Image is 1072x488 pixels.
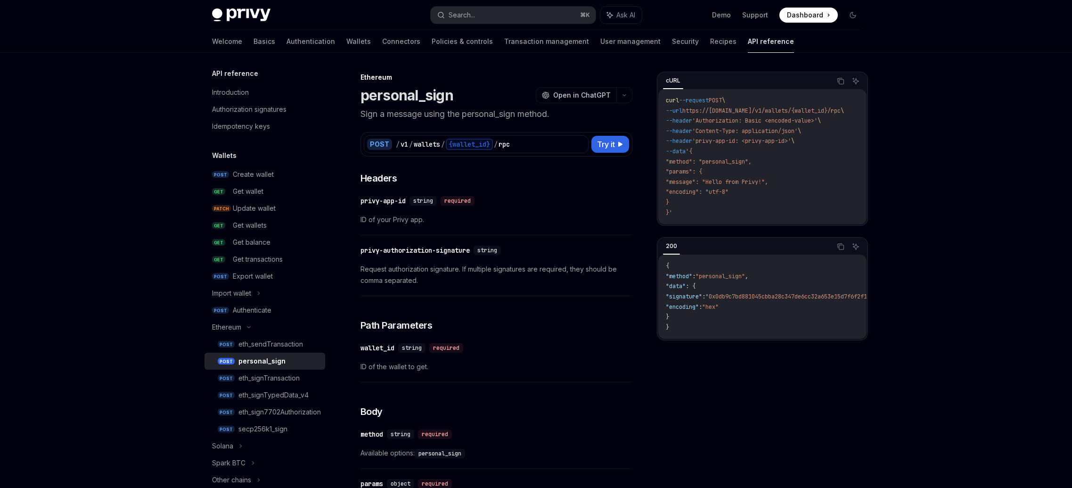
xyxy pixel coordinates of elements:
div: Create wallet [233,169,274,180]
span: \ [722,97,725,104]
div: v1 [401,140,408,149]
a: Policies & controls [432,30,493,53]
div: cURL [663,75,683,86]
div: Authenticate [233,305,271,316]
button: Toggle dark mode [845,8,860,23]
a: POSTAuthenticate [205,302,325,319]
span: ID of your Privy app. [360,214,632,225]
span: --data [666,148,686,155]
div: Solana [212,440,233,452]
button: Ask AI [850,240,862,253]
a: Transaction management [504,30,589,53]
span: Request authorization signature. If multiple signatures are required, they should be comma separa... [360,264,632,286]
span: } [666,323,669,331]
a: GETGet wallet [205,183,325,200]
a: GETGet transactions [205,251,325,268]
div: Ethereum [212,322,241,333]
a: POSTeth_sendTransaction [205,336,325,353]
div: Authorization signatures [212,104,286,115]
div: POST [367,139,392,150]
span: "params": { [666,168,702,175]
span: --header [666,117,692,124]
div: / [409,140,413,149]
h5: Wallets [212,150,237,161]
span: : [702,293,705,300]
span: } [666,313,669,321]
span: string [391,430,410,438]
button: Ask AI [600,7,642,24]
div: Get wallets [233,220,267,231]
span: { [666,262,669,270]
span: "data" [666,282,686,290]
div: privy-app-id [360,196,406,206]
span: --request [679,97,709,104]
div: Introduction [212,87,249,98]
div: eth_sendTransaction [238,339,303,350]
div: privy-authorization-signature [360,246,470,255]
span: Headers [360,172,397,185]
div: {wallet_id} [446,139,493,150]
span: https://[DOMAIN_NAME]/v1/wallets/{wallet_id}/rpc [682,107,841,115]
span: curl [666,97,679,104]
a: Dashboard [779,8,838,23]
span: POST [709,97,722,104]
span: Path Parameters [360,319,433,332]
span: Dashboard [787,10,823,20]
span: "method" [666,273,692,280]
a: Authentication [286,30,335,53]
span: 'Authorization: Basic <encoded-value>' [692,117,818,124]
span: "message": "Hello from Privy!", [666,178,768,186]
div: Spark BTC [212,457,245,469]
div: Search... [449,9,475,21]
span: \ [818,117,821,124]
a: Connectors [382,30,420,53]
button: Search...⌘K [431,7,596,24]
span: \ [791,137,794,145]
p: Sign a message using the personal_sign method. [360,108,632,121]
span: POST [212,307,229,314]
a: GETGet wallets [205,217,325,234]
div: Get wallet [233,186,263,197]
span: "signature" [666,293,702,300]
span: : { [686,282,696,290]
a: POSTCreate wallet [205,166,325,183]
div: wallets [414,140,440,149]
span: "encoding": "utf-8" [666,188,728,196]
a: Idempotency keys [205,118,325,135]
a: POSTExport wallet [205,268,325,285]
div: Ethereum [360,73,632,82]
a: API reference [748,30,794,53]
img: dark logo [212,8,270,22]
a: Basics [254,30,275,53]
span: POST [218,358,235,365]
span: 'privy-app-id: <privy-app-id>' [692,137,791,145]
a: Support [742,10,768,20]
span: POST [212,273,229,280]
span: string [402,344,422,352]
div: / [396,140,400,149]
button: Copy the contents from the code block [835,75,847,87]
span: POST [212,171,229,178]
div: rpc [499,140,510,149]
div: / [441,140,445,149]
span: POST [218,426,235,433]
div: eth_sign7702Authorization [238,406,321,418]
span: string [477,247,497,254]
span: '{ [686,148,692,155]
span: : [692,273,696,280]
div: eth_signTransaction [238,372,300,384]
span: "encoding" [666,303,699,311]
span: Open in ChatGPT [553,91,611,100]
a: POSTpersonal_sign [205,353,325,370]
a: GETGet balance [205,234,325,251]
a: Demo [712,10,731,20]
span: PATCH [212,205,231,212]
span: Try it [597,139,615,150]
div: Import wallet [212,288,251,299]
div: 200 [663,240,680,252]
button: Open in ChatGPT [536,87,616,103]
span: Body [360,405,383,418]
h5: API reference [212,68,258,79]
div: method [360,430,383,439]
div: Other chains [212,474,251,486]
